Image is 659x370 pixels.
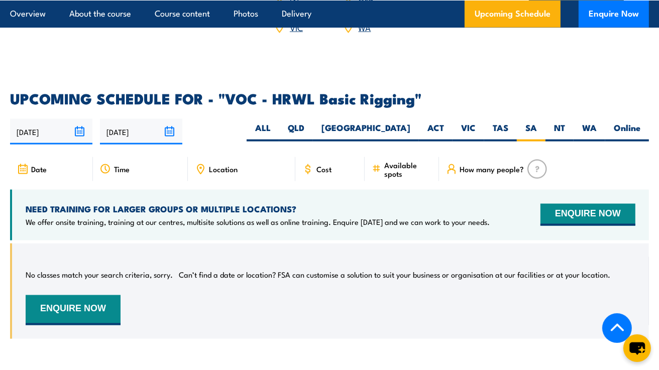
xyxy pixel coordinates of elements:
button: ENQUIRE NOW [26,295,121,325]
h2: UPCOMING SCHEDULE FOR - "VOC - HRWL Basic Rigging" [10,91,649,104]
button: ENQUIRE NOW [540,204,635,226]
label: WA [574,122,605,142]
span: Available spots [384,161,431,178]
label: QLD [279,122,313,142]
h4: NEED TRAINING FOR LARGER GROUPS OR MULTIPLE LOCATIONS? [26,203,490,214]
label: VIC [453,122,484,142]
a: VIC [290,21,303,33]
span: Cost [316,165,332,173]
label: TAS [484,122,517,142]
input: From date [10,119,92,145]
p: Can’t find a date or location? FSA can customise a solution to suit your business or organisation... [179,270,610,280]
button: chat-button [623,334,651,362]
label: Online [605,122,649,142]
p: We offer onsite training, training at our centres, multisite solutions as well as online training... [26,217,490,227]
label: NT [545,122,574,142]
label: [GEOGRAPHIC_DATA] [313,122,419,142]
span: Location [209,165,238,173]
label: SA [517,122,545,142]
span: Time [114,165,130,173]
input: To date [100,119,182,145]
p: No classes match your search criteria, sorry. [26,270,173,280]
a: WA [359,21,371,33]
span: Date [31,165,47,173]
label: ACT [419,122,453,142]
label: ALL [247,122,279,142]
span: How many people? [460,165,524,173]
